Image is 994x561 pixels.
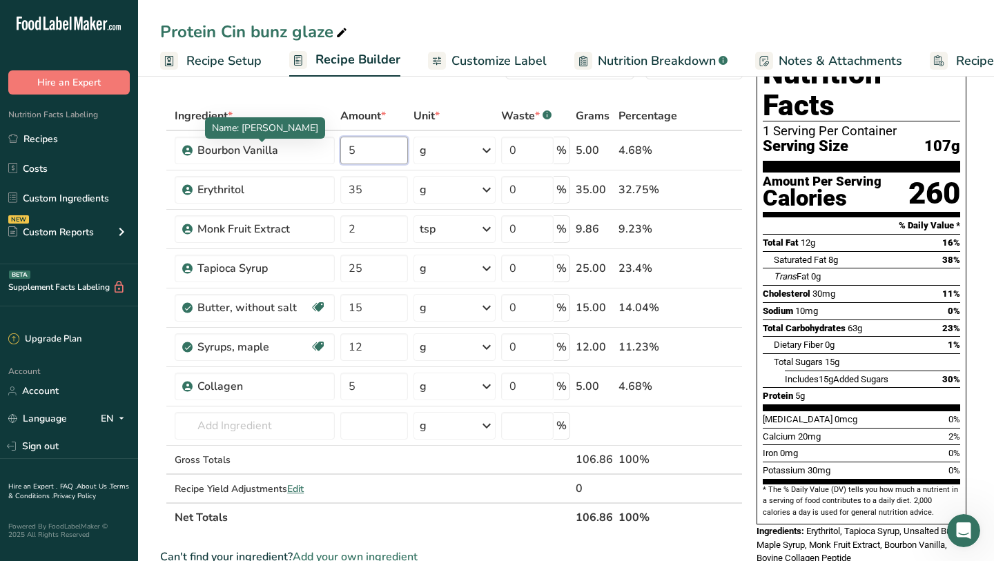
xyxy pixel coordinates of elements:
[763,465,806,475] span: Potassium
[197,339,310,355] div: Syrups, maple
[774,271,809,282] span: Fat
[8,406,67,431] a: Language
[576,451,613,468] div: 106.86
[8,225,94,239] div: Custom Reports
[848,323,862,333] span: 63g
[763,124,960,138] div: 1 Serving Per Container
[798,431,821,442] span: 20mg
[576,378,613,395] div: 5.00
[420,378,427,395] div: g
[763,188,881,208] div: Calories
[576,181,613,198] div: 35.00
[835,414,857,424] span: 0mcg
[616,502,680,531] th: 100%
[197,299,310,316] div: Butter, without salt
[53,491,96,501] a: Privacy Policy
[948,339,960,350] span: 1%
[774,255,826,265] span: Saturated Fat
[618,108,677,124] span: Percentage
[942,374,960,384] span: 30%
[420,339,427,355] div: g
[598,52,716,70] span: Nutrition Breakdown
[576,339,613,355] div: 12.00
[340,108,386,124] span: Amount
[160,46,262,77] a: Recipe Setup
[763,306,793,316] span: Sodium
[576,480,613,497] div: 0
[795,391,805,401] span: 5g
[618,260,677,277] div: 23.4%
[573,502,616,531] th: 106.86
[618,299,677,316] div: 14.04%
[197,378,327,395] div: Collagen
[420,221,436,237] div: tsp
[779,52,902,70] span: Notes & Attachments
[908,175,960,212] div: 260
[763,237,799,248] span: Total Fat
[924,138,960,155] span: 107g
[186,52,262,70] span: Recipe Setup
[828,255,838,265] span: 8g
[763,391,793,401] span: Protein
[197,181,327,198] div: Erythritol
[576,221,613,237] div: 9.86
[942,255,960,265] span: 38%
[763,431,796,442] span: Calcium
[757,526,804,536] span: Ingredients:
[9,270,30,279] div: BETA
[420,142,427,159] div: g
[8,333,81,346] div: Upgrade Plan
[812,288,835,299] span: 30mg
[948,306,960,316] span: 0%
[763,217,960,234] section: % Daily Value *
[618,181,677,198] div: 32.75%
[808,465,830,475] span: 30mg
[774,271,797,282] i: Trans
[212,121,318,135] span: Name: [PERSON_NAME]
[175,108,233,124] span: Ingredient
[101,411,130,427] div: EN
[763,58,960,121] h1: Nutrition Facts
[763,448,778,458] span: Iron
[942,323,960,333] span: 23%
[618,221,677,237] div: 9.23%
[8,482,57,491] a: Hire an Expert .
[942,237,960,248] span: 16%
[428,46,547,77] a: Customize Label
[413,108,440,124] span: Unit
[175,453,335,467] div: Gross Totals
[315,50,400,69] span: Recipe Builder
[763,138,848,155] span: Serving Size
[175,412,335,440] input: Add Ingredient
[420,299,427,316] div: g
[825,357,839,367] span: 15g
[77,482,110,491] a: About Us .
[197,142,327,159] div: Bourbon Vanilla
[763,414,832,424] span: [MEDICAL_DATA]
[774,339,823,350] span: Dietary Fiber
[197,221,327,237] div: Monk Fruit Extract
[420,260,427,277] div: g
[763,323,846,333] span: Total Carbohydrates
[576,108,610,124] span: Grams
[60,482,77,491] a: FAQ .
[948,465,960,475] span: 0%
[819,374,833,384] span: 15g
[420,417,427,434] div: g
[197,260,327,277] div: Tapioca Syrup
[501,108,552,124] div: Waste
[942,288,960,299] span: 11%
[795,306,818,316] span: 10mg
[618,451,677,468] div: 100%
[8,482,129,501] a: Terms & Conditions .
[763,288,810,299] span: Cholesterol
[780,448,798,458] span: 0mg
[755,46,902,77] a: Notes & Attachments
[947,514,980,547] iframe: Intercom live chat
[763,175,881,188] div: Amount Per Serving
[8,522,130,539] div: Powered By FoodLabelMaker © 2025 All Rights Reserved
[175,482,335,496] div: Recipe Yield Adjustments
[825,339,835,350] span: 0g
[576,142,613,159] div: 5.00
[774,357,823,367] span: Total Sugars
